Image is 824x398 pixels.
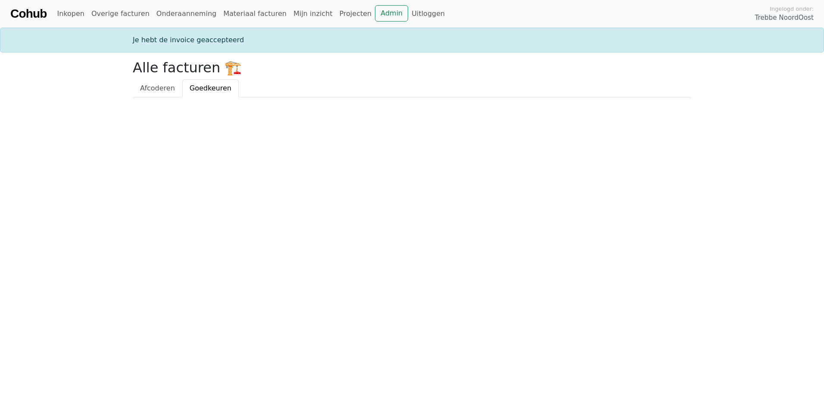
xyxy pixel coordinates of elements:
[128,35,696,45] div: Je hebt de invoice geaccepteerd
[153,5,220,22] a: Onderaanneming
[133,79,182,97] a: Afcoderen
[375,5,408,22] a: Admin
[53,5,87,22] a: Inkopen
[770,5,814,13] span: Ingelogd onder:
[336,5,375,22] a: Projecten
[408,5,448,22] a: Uitloggen
[133,59,691,76] h2: Alle facturen 🏗️
[140,84,175,92] span: Afcoderen
[755,13,814,23] span: Trebbe NoordOost
[190,84,231,92] span: Goedkeuren
[182,79,239,97] a: Goedkeuren
[10,3,47,24] a: Cohub
[88,5,153,22] a: Overige facturen
[290,5,336,22] a: Mijn inzicht
[220,5,290,22] a: Materiaal facturen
